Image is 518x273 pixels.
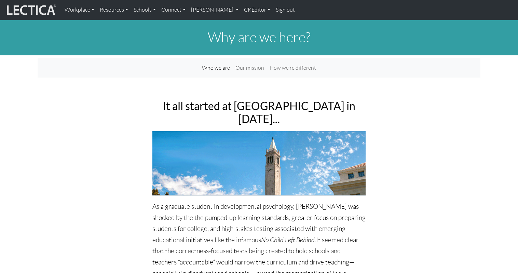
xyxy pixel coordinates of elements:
[97,3,131,17] a: Resources
[5,3,56,16] img: lecticalive
[241,3,273,17] a: CKEditor
[159,3,188,17] a: Connect
[131,3,159,17] a: Schools
[152,99,366,126] h2: It all started at [GEOGRAPHIC_DATA] in [DATE]...
[273,3,298,17] a: Sign out
[38,29,480,45] h1: Why are we here?
[199,61,233,75] a: Who we are
[188,3,241,17] a: [PERSON_NAME]
[62,3,97,17] a: Workplace
[267,61,319,75] a: How we're different
[233,61,267,75] a: Our mission
[261,236,316,244] i: No Child Left Behind.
